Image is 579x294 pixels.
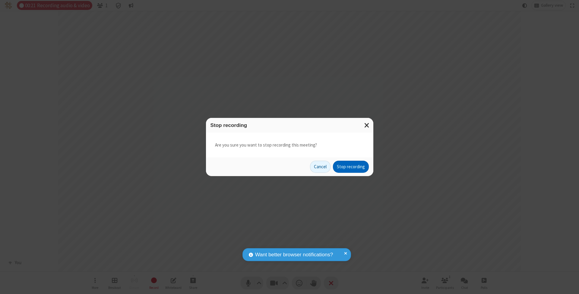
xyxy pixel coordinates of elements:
h3: Stop recording [210,122,369,128]
button: Close modal [361,118,373,133]
div: Are you sure you want to stop recording this meeting? [206,133,373,158]
button: Stop recording [333,161,369,173]
span: Want better browser notifications? [255,251,333,259]
button: Cancel [310,161,331,173]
